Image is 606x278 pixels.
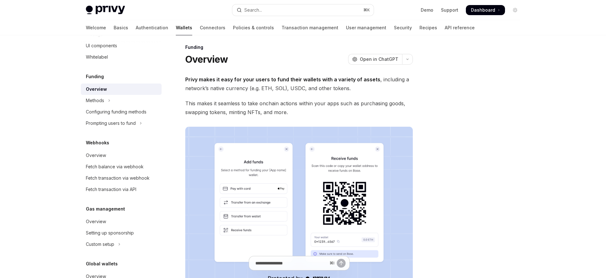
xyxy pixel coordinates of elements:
h5: Gas management [86,205,125,213]
button: Open in ChatGPT [348,54,402,65]
h1: Overview [185,54,228,65]
div: Fetch transaction via API [86,186,136,193]
h5: Funding [86,73,104,80]
div: Configuring funding methods [86,108,146,116]
div: Fetch balance via webhook [86,163,144,171]
button: Toggle Custom setup section [81,239,162,250]
a: Overview [81,84,162,95]
a: Fetch transaction via API [81,184,162,195]
a: Dashboard [466,5,505,15]
a: API reference [445,20,475,35]
a: Basics [114,20,128,35]
div: Setting up sponsorship [86,229,134,237]
a: Demo [421,7,433,13]
div: Fetch transaction via webhook [86,174,150,182]
h5: Webhooks [86,139,109,147]
a: Transaction management [282,20,338,35]
div: Custom setup [86,240,114,248]
a: Fetch balance via webhook [81,161,162,172]
a: Policies & controls [233,20,274,35]
button: Open search [232,4,374,16]
div: Prompting users to fund [86,119,136,127]
img: light logo [86,6,125,14]
a: UI components [81,40,162,51]
div: Overview [86,85,107,93]
button: Toggle Methods section [81,95,162,106]
div: Funding [185,44,413,50]
div: Search... [244,6,262,14]
button: Toggle Prompting users to fund section [81,118,162,129]
a: Connectors [200,20,225,35]
a: Authentication [136,20,168,35]
a: Welcome [86,20,106,35]
input: Ask a question... [255,256,327,270]
a: Overview [81,150,162,161]
span: Open in ChatGPT [360,56,398,62]
a: Configuring funding methods [81,106,162,118]
button: Send message [337,259,346,268]
h5: Global wallets [86,260,118,268]
div: UI components [86,42,117,49]
div: Methods [86,97,104,104]
span: ⌘ K [363,8,370,13]
a: Support [441,7,458,13]
div: Overview [86,218,106,225]
a: Security [394,20,412,35]
a: Setting up sponsorship [81,227,162,239]
a: Fetch transaction via webhook [81,172,162,184]
button: Toggle dark mode [510,5,520,15]
span: , including a network’s native currency (e.g. ETH, SOL), USDC, and other tokens. [185,75,413,93]
div: Whitelabel [86,53,108,61]
span: This makes it seamless to take onchain actions within your apps such as purchasing goods, swappin... [185,99,413,117]
a: Whitelabel [81,51,162,63]
a: Recipes [419,20,437,35]
a: Wallets [176,20,192,35]
strong: Privy makes it easy for your users to fund their wallets with a variety of assets [185,76,380,83]
span: Dashboard [471,7,495,13]
a: Overview [81,216,162,227]
a: User management [346,20,386,35]
div: Overview [86,152,106,159]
